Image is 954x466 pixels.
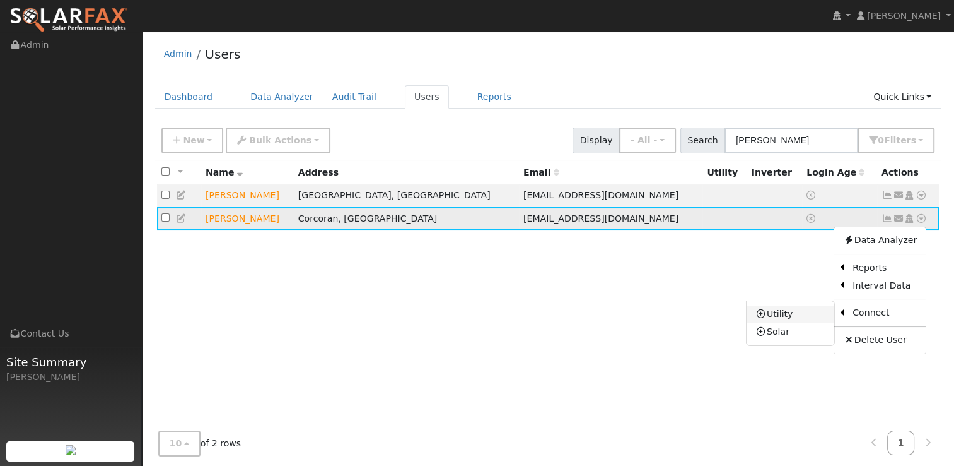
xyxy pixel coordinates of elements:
a: Not connected [881,213,893,224]
a: Data Analyzer [834,232,926,249]
a: Admin [164,49,192,59]
td: [GEOGRAPHIC_DATA], [GEOGRAPHIC_DATA] [294,184,519,208]
a: Dashboard [155,85,223,109]
div: Inverter [752,166,798,179]
span: [EMAIL_ADDRESS][DOMAIN_NAME] [523,213,678,224]
a: Other actions [916,212,927,225]
a: 1 [887,431,915,455]
a: Utility [747,306,834,323]
button: 10 [158,431,201,457]
a: No login access [806,190,818,200]
div: Address [298,166,515,179]
button: 0Filters [858,128,934,153]
span: Search [680,128,725,153]
span: Email [523,167,559,177]
td: Corcoran, [GEOGRAPHIC_DATA] [294,207,519,230]
td: Lead [201,184,294,208]
a: Users [205,47,240,62]
span: Filter [884,135,916,145]
a: Users [405,85,449,109]
span: [EMAIL_ADDRESS][DOMAIN_NAME] [523,190,678,200]
a: Quick Links [864,85,941,109]
span: [PERSON_NAME] [867,11,941,21]
a: kfuentes54@gmail.com [893,212,904,225]
a: Reports [844,259,926,277]
span: 10 [170,438,182,448]
div: [PERSON_NAME] [6,371,135,384]
a: Data Analyzer [241,85,323,109]
a: No login access [806,213,818,224]
a: Delete User [834,332,926,349]
a: Audit Trail [323,85,386,109]
a: Login As [904,190,915,200]
img: SolarFax [9,7,128,33]
input: Search [724,128,858,153]
a: Login As [904,213,915,224]
span: New [183,135,204,145]
span: of 2 rows [158,431,241,457]
td: Lead [201,207,294,230]
a: Not connected [881,190,893,200]
button: Bulk Actions [226,128,330,153]
div: Actions [881,166,934,179]
span: s [910,135,916,145]
a: lopezpreciado@yahoo.com [893,189,904,202]
span: Bulk Actions [249,135,311,145]
a: Other actions [916,189,927,202]
button: - All - [619,128,676,153]
span: Days since last login [806,167,864,177]
div: Utility [707,166,742,179]
a: Connect [844,304,926,322]
a: Edit User [176,190,187,200]
a: Solar [747,323,834,341]
button: New [161,128,224,153]
span: Display [573,128,620,153]
span: Site Summary [6,354,135,371]
a: Reports [468,85,521,109]
img: retrieve [66,445,76,455]
a: Interval Data [844,277,926,294]
a: Edit User [176,213,187,224]
span: Name [206,167,243,177]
